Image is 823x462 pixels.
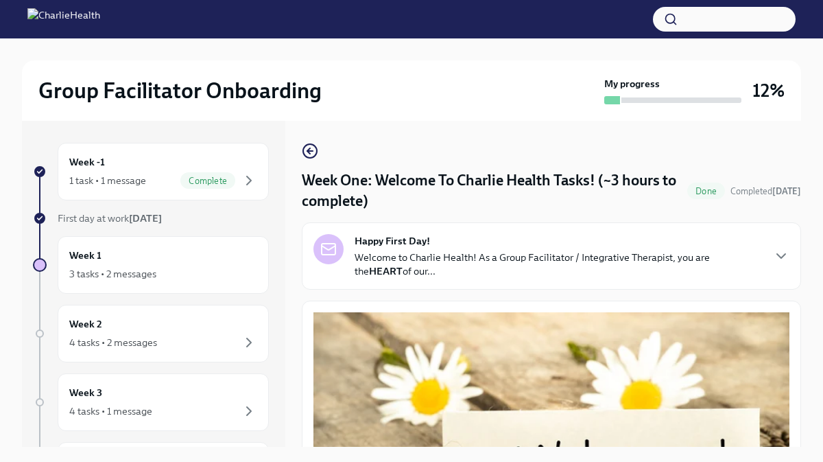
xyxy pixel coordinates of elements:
[33,211,269,225] a: First day at work[DATE]
[33,305,269,362] a: Week 24 tasks • 2 messages
[69,248,102,263] h6: Week 1
[355,234,430,248] strong: Happy First Day!
[69,385,102,400] h6: Week 3
[355,251,762,278] p: Welcome to Charlie Health! As a Group Facilitator / Integrative Therapist, you are the of our...
[369,265,403,277] strong: HEART
[752,78,785,103] h3: 12%
[69,154,105,170] h6: Week -1
[69,316,102,332] h6: Week 2
[687,186,725,196] span: Done
[69,336,157,349] div: 4 tasks • 2 messages
[69,404,152,418] div: 4 tasks • 1 message
[33,143,269,200] a: Week -11 task • 1 messageComplete
[730,186,801,196] span: Completed
[33,236,269,294] a: Week 13 tasks • 2 messages
[58,212,162,224] span: First day at work
[772,186,801,196] strong: [DATE]
[730,185,801,198] span: October 7th, 2025 18:19
[69,267,156,281] div: 3 tasks • 2 messages
[38,77,322,104] h2: Group Facilitator Onboarding
[27,8,100,30] img: CharlieHealth
[180,176,235,186] span: Complete
[302,170,682,211] h4: Week One: Welcome To Charlie Health Tasks! (~3 hours to complete)
[33,373,269,431] a: Week 34 tasks • 1 message
[129,212,162,224] strong: [DATE]
[604,77,660,91] strong: My progress
[69,174,146,187] div: 1 task • 1 message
